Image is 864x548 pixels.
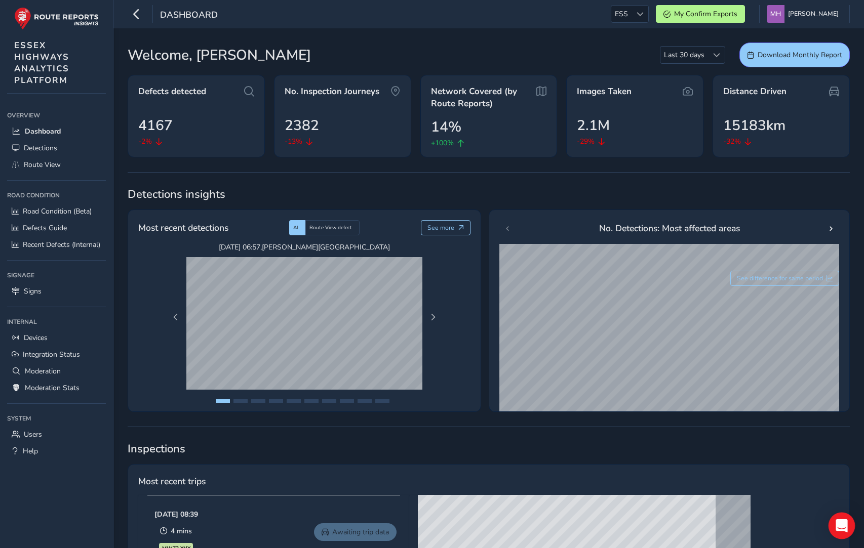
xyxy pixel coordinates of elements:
[599,222,740,235] span: No. Detections: Most affected areas
[24,430,42,439] span: Users
[138,86,206,98] span: Defects detected
[7,203,106,220] a: Road Condition (Beta)
[7,411,106,426] div: System
[723,136,741,147] span: -32%
[739,43,850,67] button: Download Monthly Report
[7,108,106,123] div: Overview
[767,5,784,23] img: diamond-layout
[577,136,595,147] span: -29%
[128,441,850,456] span: Inspections
[7,329,106,346] a: Devices
[14,7,99,30] img: rr logo
[788,5,839,23] span: [PERSON_NAME]
[427,224,454,232] span: See more
[723,115,786,136] span: 15183km
[25,127,61,136] span: Dashboard
[128,45,311,66] span: Welcome, [PERSON_NAME]
[7,140,106,156] a: Detections
[375,399,389,403] button: Page 10
[322,399,336,403] button: Page 7
[289,220,305,235] div: AI
[25,383,80,393] span: Moderation Stats
[7,283,106,300] a: Signs
[7,443,106,459] a: Help
[767,5,842,23] button: [PERSON_NAME]
[128,187,850,202] span: Detections insights
[829,513,855,539] div: Open Intercom Messenger
[7,236,106,253] a: Recent Defects (Internal)
[340,399,354,403] button: Page 8
[285,86,379,98] span: No. Inspection Journeys
[730,271,840,286] button: See difference for same period
[7,220,106,236] a: Defects Guide
[269,399,283,403] button: Page 4
[169,310,183,324] button: Previous Page
[138,115,173,136] span: 4167
[304,399,319,403] button: Page 6
[24,143,57,153] span: Detections
[23,350,80,359] span: Integration Status
[186,242,422,252] span: [DATE] 06:57 , [PERSON_NAME][GEOGRAPHIC_DATA]
[7,123,106,140] a: Dashboard
[611,6,632,22] span: ESS
[674,9,737,19] span: My Confirm Exports
[7,380,106,396] a: Moderation Stats
[25,366,61,376] span: Moderation
[421,220,471,235] button: See more
[24,286,42,296] span: Signs
[287,399,301,403] button: Page 5
[138,221,228,234] span: Most recent detections
[23,223,67,233] span: Defects Guide
[235,510,279,519] div: [DATE] 08:39
[358,399,372,403] button: Page 9
[309,224,352,231] span: Route View defect
[23,206,92,216] span: Road Condition (Beta)
[723,86,787,98] span: Distance Driven
[138,136,152,147] span: -2%
[7,346,106,363] a: Integration Status
[293,224,298,231] span: AI
[577,115,610,136] span: 2.1M
[138,475,206,488] span: Most recent trips
[7,156,106,173] a: Route View
[14,39,69,86] span: ESSEX HIGHWAYS ANALYTICS PLATFORM
[252,526,273,536] span: 4 mins
[431,86,535,109] span: Network Covered (by Route Reports)
[24,160,61,170] span: Route View
[305,220,360,235] div: Route View defect
[7,314,106,329] div: Internal
[251,399,265,403] button: Page 3
[737,274,823,282] span: See difference for same period
[7,363,106,380] a: Moderation
[160,9,218,23] span: Dashboard
[285,115,319,136] span: 2382
[758,50,842,60] span: Download Monthly Report
[394,523,477,541] a: Awaiting trip data
[431,138,454,148] span: +100%
[23,446,38,456] span: Help
[431,116,461,138] span: 14%
[7,188,106,203] div: Road Condition
[577,86,632,98] span: Images Taken
[656,5,745,23] button: My Confirm Exports
[24,333,48,343] span: Devices
[660,47,708,63] span: Last 30 days
[233,399,248,403] button: Page 2
[285,136,302,147] span: -13%
[426,310,440,324] button: Next Page
[7,268,106,283] div: Signage
[216,399,230,403] button: Page 1
[23,240,100,249] span: Recent Defects (Internal)
[7,426,106,443] a: Users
